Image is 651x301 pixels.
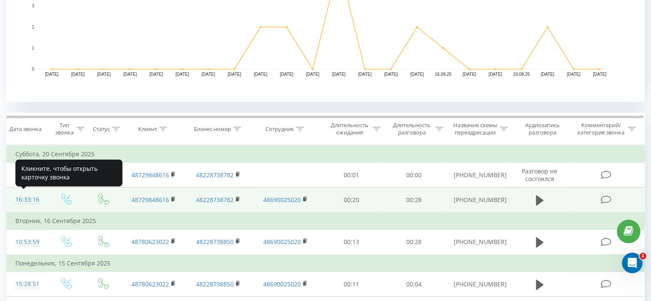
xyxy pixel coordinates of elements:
td: 00:20 [321,188,383,213]
td: 00:28 [383,229,445,255]
td: 00:11 [321,272,383,297]
a: 48228738850 [196,280,234,288]
div: Длительность разговора [390,122,433,136]
text: 19.09.25 [513,72,530,77]
text: [DATE] [541,72,554,77]
div: 15:28:51 [15,276,38,292]
a: 48228738850 [196,238,234,246]
div: Статус [93,125,110,133]
text: [DATE] [332,72,346,77]
text: 3 [32,4,34,9]
text: [DATE] [97,72,111,77]
text: [DATE] [280,72,294,77]
a: 48780623022 [131,280,169,288]
td: 00:13 [321,229,383,255]
div: Дата звонка [9,125,42,133]
div: Бизнес номер [194,125,231,133]
text: [DATE] [358,72,372,77]
div: Клиент [138,125,157,133]
a: 48729848616 [131,171,169,179]
span: 1 [639,253,646,259]
text: [DATE] [254,72,268,77]
text: [DATE] [123,72,137,77]
text: [DATE] [384,72,398,77]
td: [PHONE_NUMBER] [445,163,509,188]
div: Длительность ожидания [328,122,371,136]
div: 10:53:59 [15,234,38,250]
text: [DATE] [593,72,606,77]
a: 48780623022 [131,238,169,246]
a: 48228738782 [196,196,234,204]
a: 48690025020 [263,280,301,288]
text: [DATE] [488,72,502,77]
td: [PHONE_NUMBER] [445,272,509,297]
td: Вторник, 16 Сентября 2025 [7,212,645,229]
div: Название схемы переадресации [453,122,498,136]
div: Сотрудник [265,125,294,133]
text: [DATE] [202,72,215,77]
td: [PHONE_NUMBER] [445,188,509,213]
text: [DATE] [45,72,59,77]
td: 00:00 [383,163,445,188]
div: Кликните, чтобы открыть карточку звонка [15,159,122,186]
text: [DATE] [306,72,320,77]
text: [DATE] [71,72,85,77]
div: Аудиозапись разговора [517,122,568,136]
text: [DATE] [463,72,476,77]
div: Комментарий/категория звонка [576,122,626,136]
text: 0 [32,67,34,72]
text: [DATE] [228,72,241,77]
td: 00:01 [321,163,383,188]
td: [PHONE_NUMBER] [445,229,509,255]
a: 48729848616 [131,196,169,204]
text: [DATE] [567,72,580,77]
text: 2 [32,25,34,30]
td: Понедельник, 15 Сентября 2025 [7,255,645,272]
div: Тип звонка [54,122,74,136]
a: 48690025020 [263,238,301,246]
td: Суббота, 20 Сентября 2025 [7,146,645,163]
td: 00:28 [383,188,445,213]
a: 48228738782 [196,171,234,179]
text: 1 [32,46,34,51]
text: [DATE] [410,72,424,77]
td: 00:04 [383,272,445,297]
iframe: Intercom live chat [622,253,642,273]
a: 48690025020 [263,196,301,204]
text: [DATE] [149,72,163,77]
text: [DATE] [175,72,189,77]
div: 16:33:16 [15,191,38,208]
text: 16.09.25 [435,72,452,77]
span: Разговор не состоялся [522,167,557,183]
